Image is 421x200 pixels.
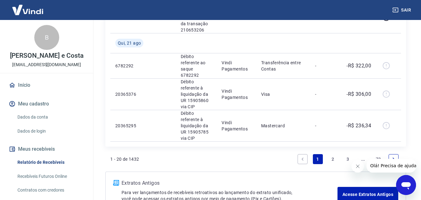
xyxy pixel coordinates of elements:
p: 1 - 20 de 1432 [110,156,139,162]
p: 20365295 [115,123,146,129]
p: - [315,91,333,97]
span: Olá! Precisa de ajuda? [4,4,52,9]
a: Relatório de Recebíveis [15,156,86,169]
img: ícone [113,180,119,186]
p: 20365376 [115,91,146,97]
a: Dados da conta [15,111,86,124]
a: Next page [389,154,399,164]
p: -R$ 306,00 [347,90,371,98]
p: Vindi Pagamentos [222,120,251,132]
p: 6782292 [115,63,146,69]
button: Meu cadastro [7,97,86,111]
p: Vindi Pagamentos [222,60,251,72]
iframe: Botão para abrir a janela de mensagens [396,175,416,195]
p: - [315,123,333,129]
a: Page 72 [373,154,384,164]
p: -R$ 236,34 [347,122,371,129]
a: Page 1 is your current page [313,154,323,164]
button: Meus recebíveis [7,142,86,156]
a: Contratos com credores [15,184,86,197]
iframe: Fechar mensagem [352,160,364,173]
a: Jump forward [358,154,368,164]
a: Page 2 [328,154,338,164]
p: [EMAIL_ADDRESS][DOMAIN_NAME] [12,61,81,68]
ul: Pagination [295,152,401,167]
iframe: Mensagem da empresa [366,159,416,173]
p: Mastercard [261,123,305,129]
span: Qui, 21 ago [118,40,141,46]
p: Débito referente ao saque 6782292 [181,53,212,78]
img: Vindi [7,0,48,19]
p: - [315,63,333,69]
p: Débito referente à liquidação da UR 15905785 via CIP [181,110,212,141]
p: Vindi Pagamentos [222,88,251,100]
a: Início [7,78,86,92]
p: Transferência entre Contas [261,60,305,72]
p: Visa [261,91,305,97]
p: Débito referente à liquidação da UR 15905860 via CIP [181,79,212,110]
a: Previous page [298,154,308,164]
div: B [34,25,59,50]
p: -R$ 322,00 [347,62,371,70]
button: Sair [391,4,414,16]
p: [PERSON_NAME] e Costa [10,52,84,59]
a: Page 3 [343,154,353,164]
a: Recebíveis Futuros Online [15,170,86,183]
a: Dados de login [15,125,86,138]
p: Extratos Antigos [122,179,337,187]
